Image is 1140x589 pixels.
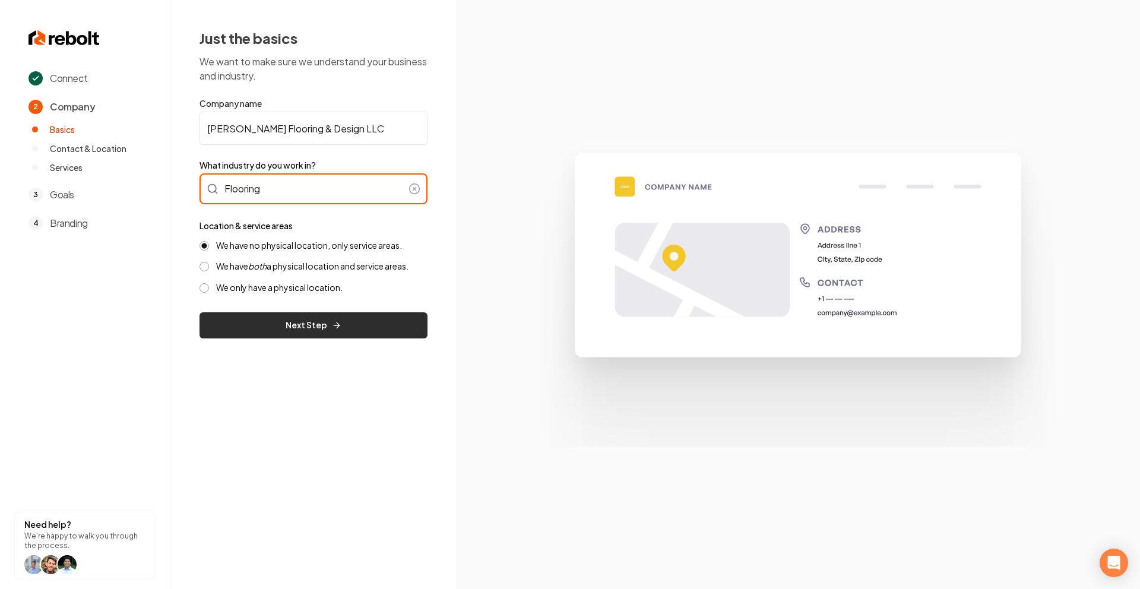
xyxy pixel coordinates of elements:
[28,216,43,230] span: 4
[41,555,60,574] img: help icon Will
[199,28,427,47] h2: Just the basics
[50,161,83,173] span: Services
[216,261,408,272] label: We have a physical location and service areas.
[24,555,43,574] img: help icon Will
[50,123,75,135] span: Basics
[248,261,267,271] i: both
[50,142,126,154] span: Contact & Location
[58,555,77,574] img: help icon arwin
[50,71,87,85] span: Connect
[199,97,427,109] label: Company name
[28,100,43,114] span: 2
[199,312,427,338] button: Next Step
[199,159,427,171] label: What industry do you work in?
[24,519,71,530] strong: Need help?
[14,512,156,579] button: Need help?We're happy to walk you through the process.help icon Willhelp icon Willhelp icon arwin
[513,142,1083,447] img: Google Business Profile
[50,216,88,230] span: Branding
[50,188,74,202] span: Goals
[50,100,95,114] span: Company
[28,28,100,47] img: Rebolt Logo
[199,112,427,145] input: Company name
[199,173,427,204] input: Landscaping, Cleaning, Etc.
[199,220,293,231] label: Location & service areas
[1100,549,1128,577] div: Open Intercom Messenger
[216,282,343,293] label: We only have a physical location.
[28,188,43,202] span: 3
[199,55,427,83] p: We want to make sure we understand your business and industry.
[216,240,402,251] label: We have no physical location, only service areas.
[24,531,146,550] p: We're happy to walk you through the process.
